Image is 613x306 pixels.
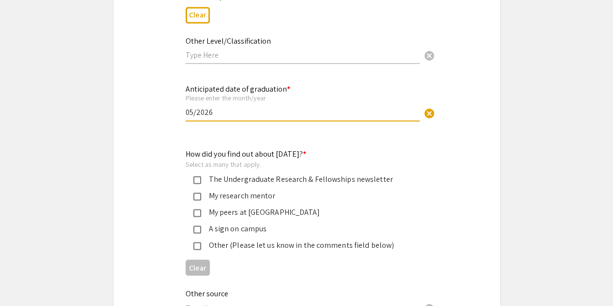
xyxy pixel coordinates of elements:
div: The Undergraduate Research & Fellowships newsletter [201,173,405,185]
div: Other (Please let us know in the comments field below) [201,239,405,251]
mat-label: Other source [186,288,228,298]
div: A sign on campus [201,223,405,234]
div: Please enter the month/year [186,94,420,102]
div: Select as many that apply. [186,160,412,168]
div: My research mentor [201,190,405,201]
mat-label: Anticipated date of graduation [186,84,290,94]
mat-label: How did you find out about [DATE]? [186,148,307,159]
input: Type Here [186,107,420,117]
button: Clear [186,7,210,23]
button: Clear [420,102,439,122]
iframe: Chat [7,262,41,299]
input: Type Here [186,50,420,60]
div: My peers at [GEOGRAPHIC_DATA] [201,206,405,218]
span: cancel [424,50,435,62]
span: cancel [424,107,435,119]
mat-label: Other Level/Classification [186,36,271,46]
button: Clear [186,259,210,275]
button: Clear [420,46,439,65]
